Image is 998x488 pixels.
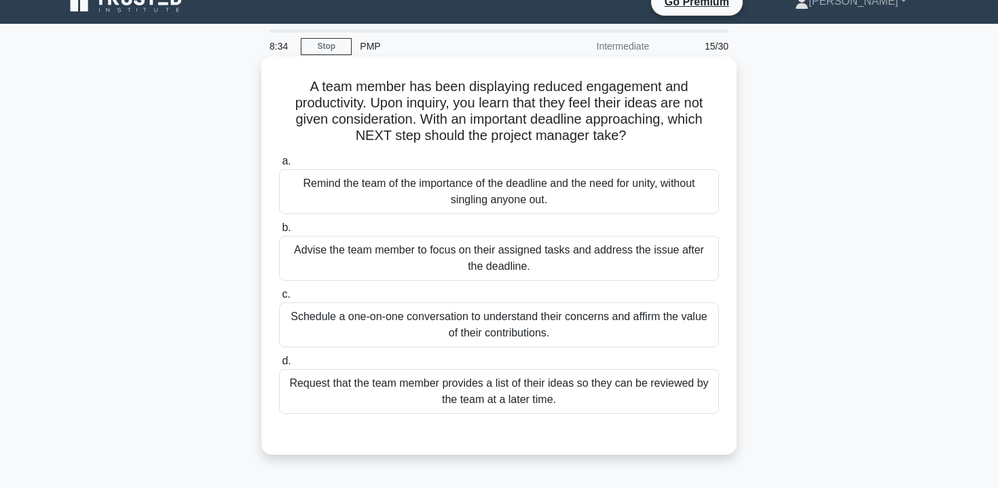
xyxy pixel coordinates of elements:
[261,33,301,60] div: 8:34
[538,33,657,60] div: Intermediate
[301,38,352,55] a: Stop
[279,169,719,214] div: Remind the team of the importance of the deadline and the need for unity, without singling anyone...
[282,288,290,300] span: c.
[282,155,291,167] span: a.
[278,78,720,145] h5: A team member has been displaying reduced engagement and productivity. Upon inquiry, you learn th...
[282,355,291,366] span: d.
[282,222,291,233] span: b.
[657,33,737,60] div: 15/30
[279,236,719,281] div: Advise the team member to focus on their assigned tasks and address the issue after the deadline.
[279,302,719,347] div: Schedule a one-on-one conversation to understand their concerns and affirm the value of their con...
[279,369,719,414] div: Request that the team member provides a list of their ideas so they can be reviewed by the team a...
[352,33,538,60] div: PMP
